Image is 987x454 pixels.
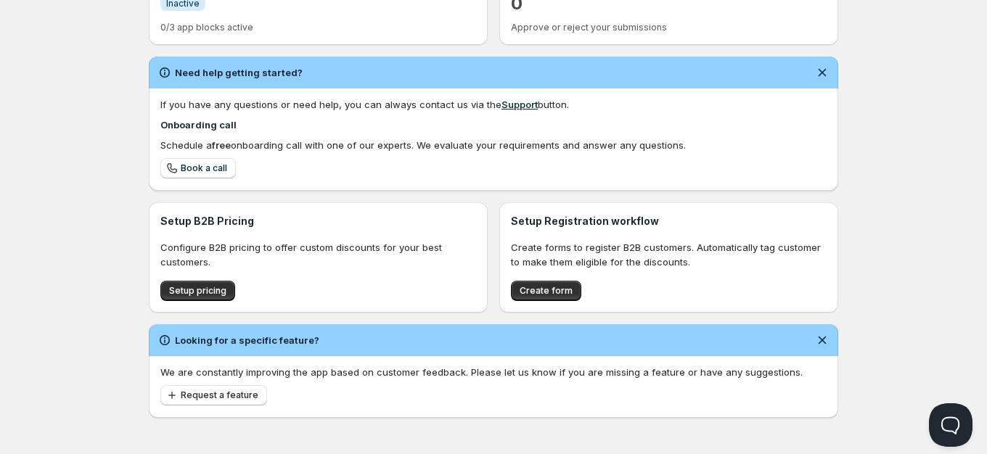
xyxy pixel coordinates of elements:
button: Request a feature [160,385,267,405]
span: Request a feature [181,389,258,401]
p: 0/3 app blocks active [160,22,476,33]
button: Setup pricing [160,281,235,301]
button: Create form [511,281,581,301]
b: free [212,139,231,151]
div: Schedule a onboarding call with one of our experts. We evaluate your requirements and answer any ... [160,138,827,152]
span: Setup pricing [169,285,226,297]
p: Create forms to register B2B customers. Automatically tag customer to make them eligible for the ... [511,240,827,269]
p: Approve or reject your submissions [511,22,827,33]
a: Support [501,99,538,110]
div: If you have any questions or need help, you can always contact us via the button. [160,97,827,112]
span: Book a call [181,162,227,174]
h4: Onboarding call [160,117,827,132]
h2: Need help getting started? [175,65,303,80]
a: Book a call [160,158,236,178]
button: Dismiss notification [812,330,832,350]
h3: Setup Registration workflow [511,214,827,228]
span: Create form [520,285,573,297]
button: Dismiss notification [812,62,832,83]
h2: Looking for a specific feature? [175,333,319,347]
iframe: Help Scout Beacon - Open [929,403,972,447]
h3: Setup B2B Pricing [160,214,476,228]
p: We are constantly improving the app based on customer feedback. Please let us know if you are mis... [160,365,827,379]
p: Configure B2B pricing to offer custom discounts for your best customers. [160,240,476,269]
